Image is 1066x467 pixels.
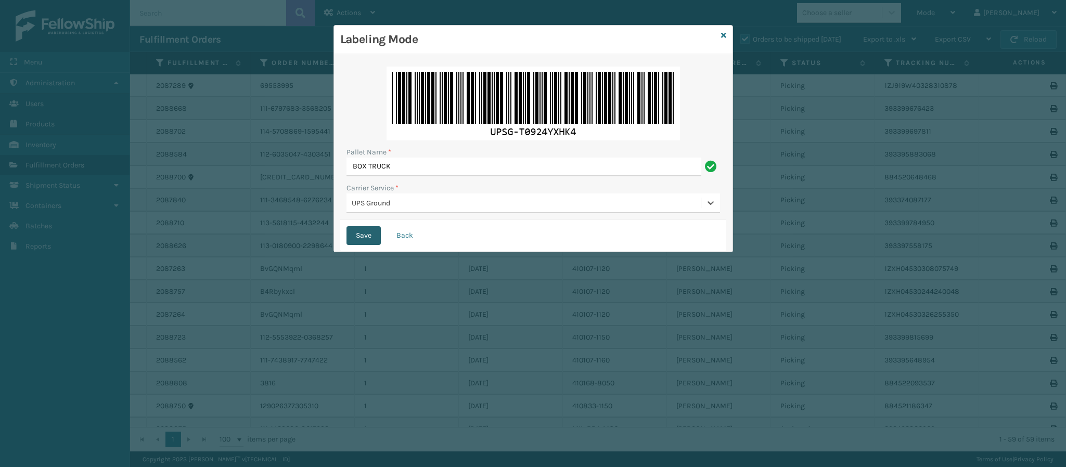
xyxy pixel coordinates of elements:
[352,198,702,209] div: UPS Ground
[387,226,422,245] button: Back
[387,67,680,140] img: N0dQOQAAAAZJREFUAwBJZH1beYiQ4gAAAABJRU5ErkJggg==
[346,147,391,158] label: Pallet Name
[340,32,717,47] h3: Labeling Mode
[346,226,381,245] button: Save
[346,183,399,193] label: Carrier Service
